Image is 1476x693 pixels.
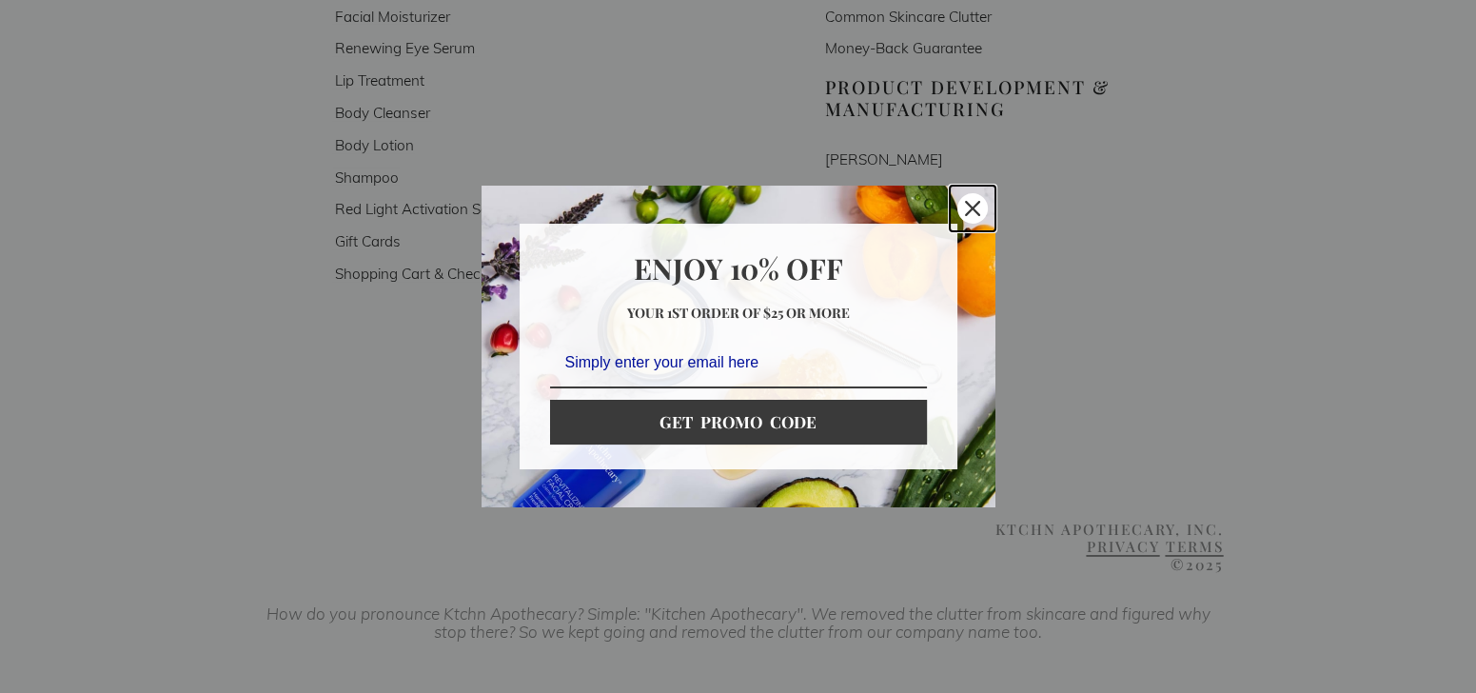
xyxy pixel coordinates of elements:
[550,400,927,444] button: GET PROMO CODE
[634,249,843,287] strong: Enjoy 10% OFF
[550,338,927,388] input: Email field
[950,186,995,231] button: Close
[965,201,980,216] svg: close icon
[627,304,850,322] strong: Your 1st order of $25 or more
